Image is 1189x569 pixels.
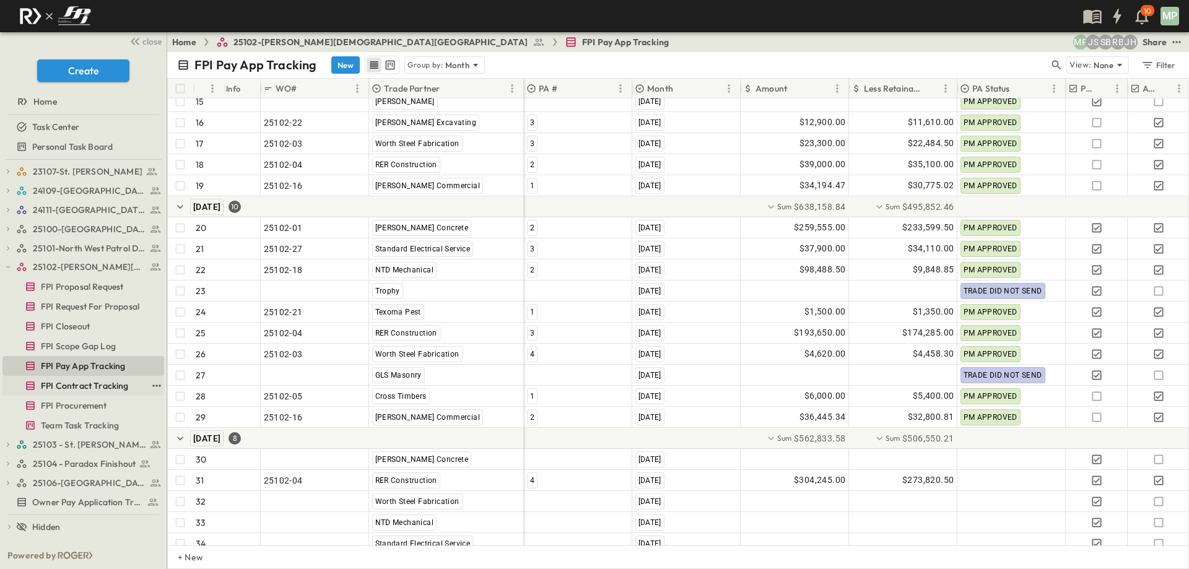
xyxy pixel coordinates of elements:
[33,438,146,451] span: 25103 - St. [PERSON_NAME] Phase 2
[178,551,185,563] p: + New
[2,356,164,376] div: FPI Pay App Trackingtest
[1047,81,1061,96] button: Menu
[799,263,846,277] span: $98,488.50
[565,36,669,48] a: FPI Pay App Tracking
[196,180,204,192] p: 19
[1169,35,1184,50] button: test
[384,82,440,95] p: Trade Partner
[794,201,845,213] span: $638,158.84
[233,36,528,48] span: 25102-[PERSON_NAME][DEMOGRAPHIC_DATA][GEOGRAPHIC_DATA]
[1136,56,1179,74] button: Filter
[2,162,164,181] div: 23107-St. [PERSON_NAME]test
[41,419,119,432] span: Team Task Tracking
[2,181,164,201] div: 24109-St. Teresa of Calcutta Parish Halltest
[32,496,142,508] span: Owner Pay Application Tracking
[196,222,206,234] p: 20
[375,118,477,127] span: [PERSON_NAME] Excavating
[2,200,164,220] div: 24111-[GEOGRAPHIC_DATA]test
[505,81,520,96] button: Menu
[32,121,79,133] span: Task Center
[638,266,661,274] span: [DATE]
[264,327,303,339] span: 25102-04
[2,316,164,336] div: FPI Closeouttest
[375,224,469,232] span: [PERSON_NAME] Concrete
[196,264,206,276] p: 22
[964,224,1017,232] span: PM APPROVED
[1172,81,1187,96] button: Menu
[638,392,661,401] span: [DATE]
[964,181,1017,190] span: PM APPROVED
[886,201,900,212] p: Sum
[264,474,303,487] span: 25102-04
[367,58,381,72] button: row view
[375,139,459,148] span: Worth Steel Fabrication
[196,495,206,508] p: 32
[964,160,1017,169] span: PM APPROVED
[32,141,113,153] span: Personal Task Board
[530,139,534,148] span: 3
[196,474,204,487] p: 31
[1013,82,1026,95] button: Sort
[16,455,162,472] a: 25104 - Paradox Finishout
[2,337,162,355] a: FPI Scope Gap Log
[2,238,164,258] div: 25101-North West Patrol Divisiontest
[2,138,162,155] a: Personal Task Board
[638,97,661,106] span: [DATE]
[196,243,204,255] p: 21
[2,336,164,356] div: FPI Scope Gap Logtest
[41,320,90,332] span: FPI Closeout
[638,160,661,169] span: [DATE]
[375,392,427,401] span: Cross Timbers
[530,476,534,485] span: 4
[804,389,846,403] span: $6,000.00
[2,376,164,396] div: FPI Contract Trackingtest
[196,137,203,150] p: 17
[638,118,661,127] span: [DATE]
[638,287,661,295] span: [DATE]
[777,433,792,443] p: Sum
[196,327,206,339] p: 25
[613,81,628,96] button: Menu
[375,245,471,253] span: Standard Electrical Service
[530,308,534,316] span: 1
[908,178,954,193] span: $30,775.02
[172,36,676,48] nav: breadcrumbs
[2,473,164,493] div: 25106-St. Andrews Parking Lottest
[264,116,303,129] span: 25102-22
[1143,36,1167,48] div: Share
[530,245,534,253] span: 3
[33,458,136,470] span: 25104 - Paradox Finishout
[1144,6,1151,16] p: 10
[902,432,954,445] span: $506,550.21
[33,185,146,197] span: 24109-St. Teresa of Calcutta Parish Hall
[33,95,57,108] span: Home
[264,264,303,276] span: 25102-18
[375,371,422,380] span: GLS Masonry
[647,82,673,95] p: Month
[382,58,398,72] button: kanban view
[1143,82,1159,95] p: AA Processed
[350,81,365,96] button: Menu
[794,432,845,445] span: $562,833.58
[530,392,534,401] span: 1
[16,436,162,453] a: 25103 - St. [PERSON_NAME] Phase 2
[902,201,954,213] span: $495,852.46
[37,59,129,82] button: Create
[1081,82,1097,95] p: PE Expecting
[638,476,661,485] span: [DATE]
[41,280,123,293] span: FPI Proposal Request
[33,261,146,273] span: 25102-Christ The Redeemer Anglican Church
[229,201,241,213] div: 10
[799,178,846,193] span: $34,194.47
[16,163,162,180] a: 23107-St. [PERSON_NAME]
[2,415,164,435] div: Team Task Trackingtest
[2,492,164,512] div: Owner Pay Application Trackingtest
[375,160,437,169] span: RER Construction
[264,137,303,150] span: 25102-03
[804,347,846,361] span: $4,620.00
[964,266,1017,274] span: PM APPROVED
[638,329,661,337] span: [DATE]
[196,411,206,423] p: 29
[2,297,164,316] div: FPI Request For Proposaltest
[196,285,206,297] p: 23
